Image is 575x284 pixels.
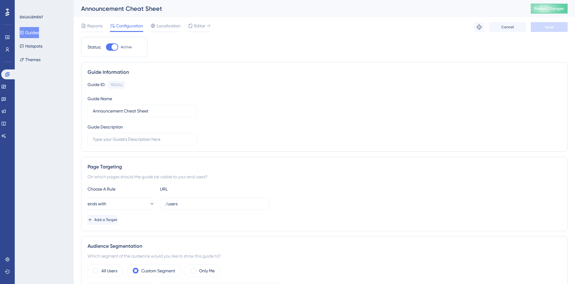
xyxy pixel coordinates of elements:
[534,6,564,11] span: Publish Changes
[88,198,155,210] button: ends with
[545,25,553,30] span: Save
[88,243,561,250] div: Audience Segmentation
[88,252,561,260] div: Which segment of the audience would you like to show this guide to?
[160,185,228,193] div: URL
[116,22,143,30] span: Configuration
[88,95,112,102] div: Guide Name
[141,267,175,274] label: Custom Segment
[531,4,568,14] button: Publish Changes
[88,43,101,51] div: Status:
[88,185,155,193] div: Choose A Rule
[194,22,205,30] span: Editor
[20,54,41,65] button: Themes
[165,200,264,207] input: yourwebsite.com/path
[94,217,117,222] span: Add a Target
[501,25,514,30] span: Cancel
[111,82,123,87] div: 150042
[121,45,132,49] span: Active
[88,173,561,180] div: On which pages should the guide be visible to your end users?
[88,69,561,76] div: Guide Information
[81,4,515,13] div: Announcement Cheat Sheet
[20,27,39,38] button: Guides
[20,41,42,52] button: Hotspots
[93,136,192,143] input: Type your Guide’s Description here
[88,123,123,131] div: Guide Description
[20,15,43,20] div: ENGAGEMENT
[88,215,117,225] button: Add a Target
[101,267,117,274] label: All Users
[199,267,215,274] label: Only Me
[88,81,105,89] div: Guide ID:
[157,22,181,30] span: Localization
[87,22,103,30] span: Reports
[489,22,526,32] button: Cancel
[531,22,568,32] button: Save
[88,163,561,171] div: Page Targeting
[88,200,106,207] span: ends with
[93,108,192,114] input: Type your Guide’s Name here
